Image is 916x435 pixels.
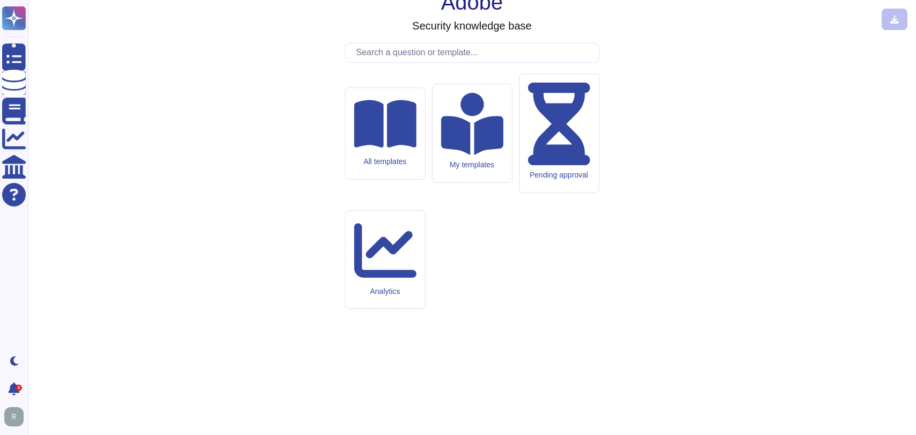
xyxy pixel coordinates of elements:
[412,19,531,32] h3: Security knowledge base
[354,287,416,296] div: Analytics
[2,405,31,429] button: user
[528,171,590,180] div: Pending approval
[16,385,22,391] div: 3
[4,407,24,426] img: user
[441,160,503,169] div: My templates
[354,157,416,166] div: All templates
[351,43,599,62] input: Search a question or template...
